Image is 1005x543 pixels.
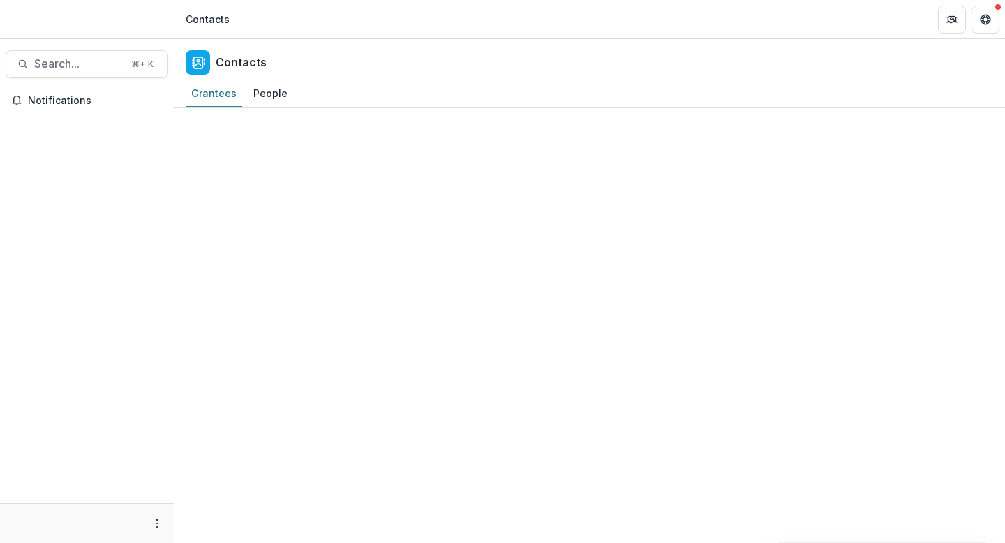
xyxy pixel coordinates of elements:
div: People [248,83,293,103]
h2: Contacts [216,56,267,69]
a: Grantees [186,80,242,107]
div: ⌘ + K [128,57,156,72]
span: Search... [34,57,123,70]
a: People [248,80,293,107]
div: Grantees [186,83,242,103]
nav: breadcrumb [180,9,235,29]
button: Get Help [971,6,999,34]
button: Search... [6,50,168,78]
button: Partners [938,6,966,34]
button: More [149,515,165,532]
span: Notifications [28,95,163,107]
button: Notifications [6,89,168,112]
div: Contacts [186,12,230,27]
